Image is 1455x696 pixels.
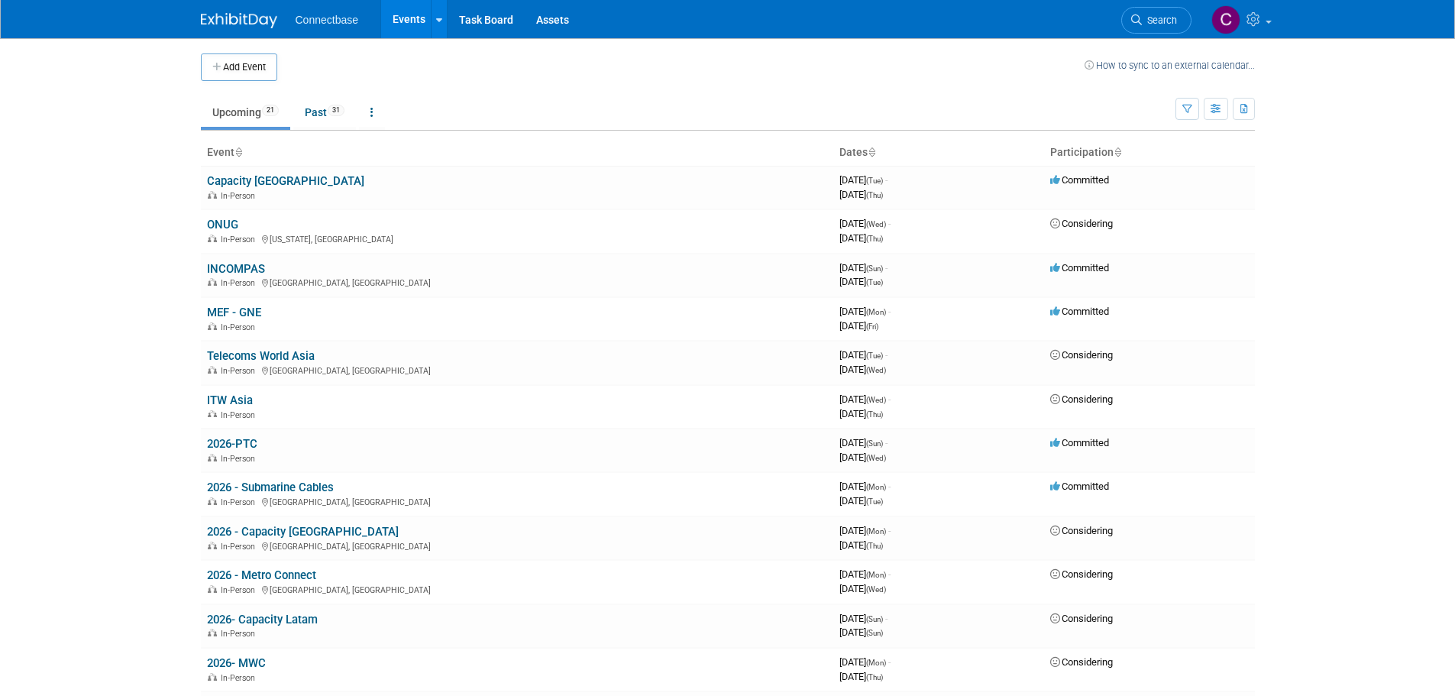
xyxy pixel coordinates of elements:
span: - [885,613,888,624]
span: [DATE] [839,583,886,594]
span: Considering [1050,656,1113,668]
a: INCOMPAS [207,262,265,276]
a: Telecoms World Asia [207,349,315,363]
span: [DATE] [839,656,891,668]
span: 21 [262,105,279,116]
span: Considering [1050,218,1113,229]
span: - [888,481,891,492]
div: [GEOGRAPHIC_DATA], [GEOGRAPHIC_DATA] [207,583,827,595]
span: (Thu) [866,410,883,419]
span: (Wed) [866,454,886,462]
span: In-Person [221,235,260,244]
a: 2026 - Metro Connect [207,568,316,582]
span: In-Person [221,585,260,595]
img: Carmine Caporelli [1211,5,1240,34]
span: In-Person [221,454,260,464]
span: In-Person [221,410,260,420]
span: [DATE] [839,671,883,682]
span: [DATE] [839,276,883,287]
span: [DATE] [839,349,888,361]
span: (Thu) [866,191,883,199]
div: [GEOGRAPHIC_DATA], [GEOGRAPHIC_DATA] [207,539,827,552]
th: Participation [1044,140,1255,166]
span: Committed [1050,481,1109,492]
a: Past31 [293,98,356,127]
a: Sort by Start Date [868,146,875,158]
span: (Tue) [866,497,883,506]
img: In-Person Event [208,410,217,418]
span: [DATE] [839,626,883,638]
img: In-Person Event [208,497,217,505]
span: (Wed) [866,396,886,404]
button: Add Event [201,53,277,81]
span: [DATE] [839,568,891,580]
a: ONUG [207,218,238,231]
a: Sort by Event Name [234,146,242,158]
span: (Thu) [866,673,883,681]
span: (Thu) [866,235,883,243]
a: Upcoming21 [201,98,290,127]
span: In-Person [221,191,260,201]
span: Committed [1050,306,1109,317]
img: In-Person Event [208,673,217,681]
img: In-Person Event [208,191,217,199]
span: (Thu) [866,542,883,550]
span: [DATE] [839,452,886,463]
a: ITW Asia [207,393,253,407]
span: In-Person [221,278,260,288]
span: [DATE] [839,495,883,507]
span: In-Person [221,629,260,639]
span: - [888,393,891,405]
span: [DATE] [839,262,888,274]
span: In-Person [221,542,260,552]
span: [DATE] [839,320,878,332]
span: (Sun) [866,615,883,623]
span: [DATE] [839,306,891,317]
a: 2026-PTC [207,437,257,451]
span: - [888,306,891,317]
img: In-Person Event [208,366,217,374]
a: 2026 - Submarine Cables [207,481,334,494]
span: (Mon) [866,659,886,667]
span: [DATE] [839,613,888,624]
span: (Sun) [866,264,883,273]
span: (Sun) [866,629,883,637]
span: [DATE] [839,189,883,200]
span: [DATE] [839,364,886,375]
span: [DATE] [839,174,888,186]
span: In-Person [221,366,260,376]
span: (Tue) [866,176,883,185]
div: [US_STATE], [GEOGRAPHIC_DATA] [207,232,827,244]
span: (Mon) [866,308,886,316]
div: [GEOGRAPHIC_DATA], [GEOGRAPHIC_DATA] [207,364,827,376]
span: [DATE] [839,525,891,536]
span: (Wed) [866,585,886,594]
span: - [885,349,888,361]
img: In-Person Event [208,278,217,286]
span: 31 [328,105,344,116]
span: Search [1142,15,1177,26]
span: In-Person [221,497,260,507]
th: Dates [833,140,1044,166]
span: Considering [1050,393,1113,405]
span: (Sun) [866,439,883,448]
span: [DATE] [839,218,891,229]
span: [DATE] [839,437,888,448]
span: - [888,656,891,668]
span: [DATE] [839,393,891,405]
span: (Tue) [866,351,883,360]
a: MEF - GNE [207,306,261,319]
img: ExhibitDay [201,13,277,28]
span: (Wed) [866,220,886,228]
span: In-Person [221,673,260,683]
span: In-Person [221,322,260,332]
span: - [888,218,891,229]
span: [DATE] [839,232,883,244]
span: Connectbase [296,14,359,26]
span: [DATE] [839,481,891,492]
span: (Mon) [866,483,886,491]
span: (Tue) [866,278,883,286]
span: Committed [1050,174,1109,186]
span: Considering [1050,613,1113,624]
span: [DATE] [839,408,883,419]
